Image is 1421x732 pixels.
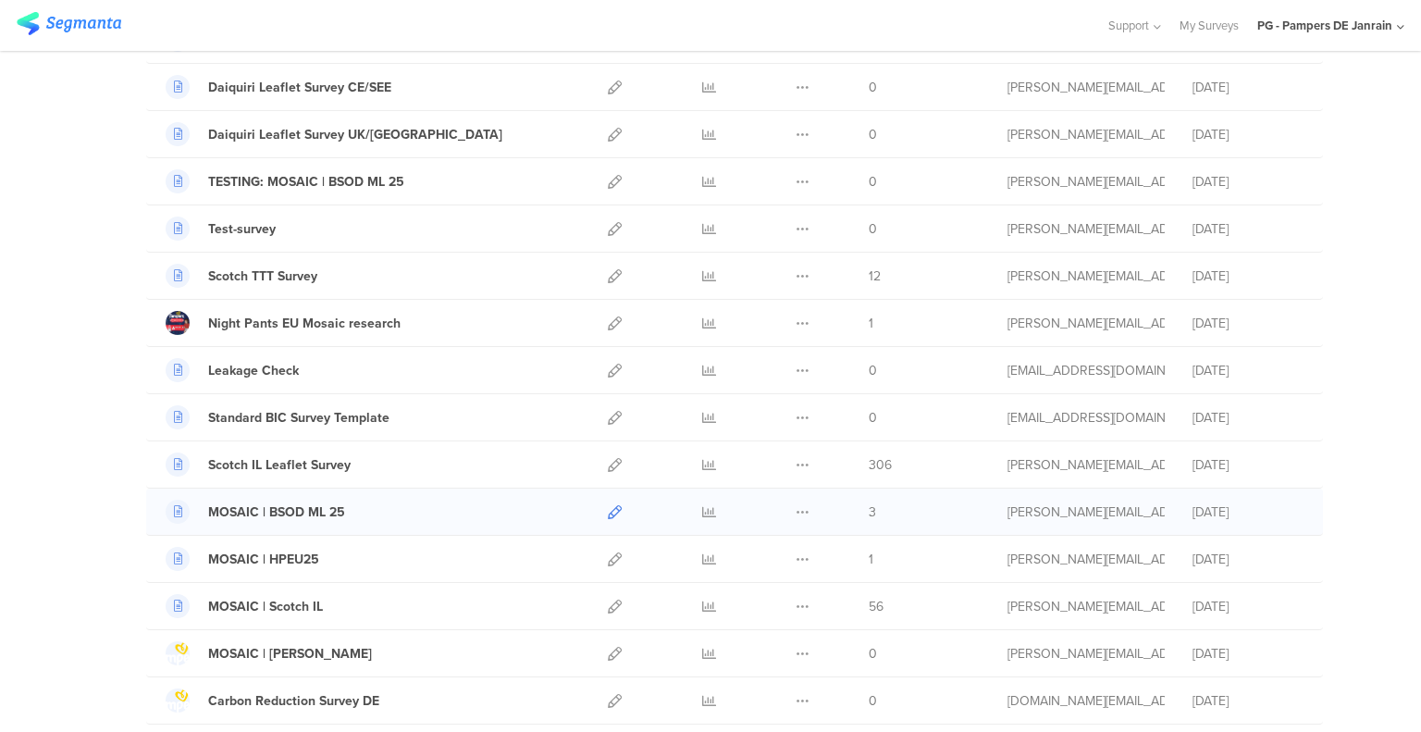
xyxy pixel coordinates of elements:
[208,644,372,664] div: MOSAIC | Santiago PIPO
[166,500,345,524] a: MOSAIC | BSOD ML 25
[869,691,877,711] span: 0
[166,405,389,429] a: Standard BIC Survey Template
[208,408,389,428] div: Standard BIC Survey Template
[166,264,317,288] a: Scotch TTT Survey
[869,314,873,333] span: 1
[166,641,372,665] a: MOSAIC | [PERSON_NAME]
[869,644,877,664] span: 0
[166,75,391,99] a: Daiquiri Leaflet Survey CE/SEE
[208,78,391,97] div: Daiquiri Leaflet Survey CE/SEE
[1108,17,1149,34] span: Support
[1192,550,1304,569] div: [DATE]
[1192,408,1304,428] div: [DATE]
[869,408,877,428] span: 0
[166,217,276,241] a: Test-survey
[1192,644,1304,664] div: [DATE]
[869,172,877,192] span: 0
[208,455,351,475] div: Scotch IL Leaflet Survey
[869,78,877,97] span: 0
[208,219,276,239] div: Test-survey
[166,358,299,382] a: Leakage Check
[1007,125,1165,144] div: fritz.t@pg.com
[1007,267,1165,286] div: fritz.t@pg.com
[1007,455,1165,475] div: fritz.t@pg.com
[869,219,877,239] span: 0
[17,12,121,35] img: segmanta logo
[1192,267,1304,286] div: [DATE]
[208,361,299,380] div: Leakage Check
[1007,408,1165,428] div: burcak.b.1@pg.com
[166,453,351,477] a: Scotch IL Leaflet Survey
[1192,314,1304,333] div: [DATE]
[869,125,877,144] span: 0
[208,267,317,286] div: Scotch TTT Survey
[1007,78,1165,97] div: fritz.t@pg.com
[1192,219,1304,239] div: [DATE]
[1007,361,1165,380] div: burcak.b.1@pg.com
[1007,172,1165,192] div: fritz.t@pg.com
[208,125,502,144] div: Daiquiri Leaflet Survey UK/Iberia
[208,597,323,616] div: MOSAIC | Scotch IL
[1007,219,1165,239] div: fritz.t@pg.com
[166,689,379,713] a: Carbon Reduction Survey DE
[1007,691,1165,711] div: elteraifi.ae@pg.com
[208,691,379,711] div: Carbon Reduction Survey DE
[1192,125,1304,144] div: [DATE]
[869,597,883,616] span: 56
[869,455,892,475] span: 306
[166,169,404,193] a: TESTING: MOSAIC | BSOD ML 25
[1192,455,1304,475] div: [DATE]
[1192,691,1304,711] div: [DATE]
[208,172,404,192] div: TESTING: MOSAIC | BSOD ML 25
[208,314,401,333] div: Night Pants EU Mosaic research
[208,550,319,569] div: MOSAIC | HPEU25
[1007,644,1165,664] div: fritz.t@pg.com
[869,502,876,522] span: 3
[869,267,881,286] span: 12
[166,547,319,571] a: MOSAIC | HPEU25
[1007,550,1165,569] div: fritz.t@pg.com
[869,550,873,569] span: 1
[1007,502,1165,522] div: fritz.t@pg.com
[1192,361,1304,380] div: [DATE]
[1257,17,1392,34] div: PG - Pampers DE Janrain
[208,502,345,522] div: MOSAIC | BSOD ML 25
[869,361,877,380] span: 0
[1192,78,1304,97] div: [DATE]
[166,122,502,146] a: Daiquiri Leaflet Survey UK/[GEOGRAPHIC_DATA]
[1007,597,1165,616] div: fritz.t@pg.com
[1192,597,1304,616] div: [DATE]
[1192,502,1304,522] div: [DATE]
[1007,314,1165,333] div: alves.dp@pg.com
[166,594,323,618] a: MOSAIC | Scotch IL
[166,311,401,335] a: Night Pants EU Mosaic research
[1192,172,1304,192] div: [DATE]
